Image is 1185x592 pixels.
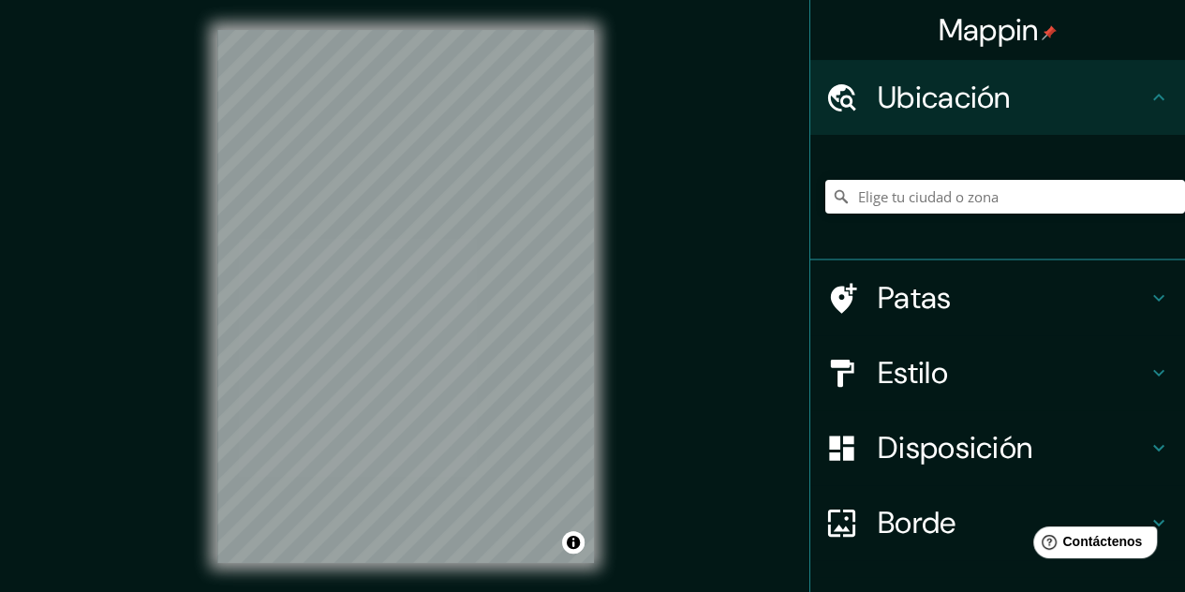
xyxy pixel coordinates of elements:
font: Patas [878,278,952,318]
canvas: Mapa [217,30,594,563]
img: pin-icon.png [1042,25,1057,40]
div: Estilo [810,335,1185,410]
font: Borde [878,503,956,542]
input: Elige tu ciudad o zona [825,180,1185,214]
font: Mappin [939,10,1039,50]
font: Estilo [878,353,948,392]
iframe: Lanzador de widgets de ayuda [1018,519,1164,571]
div: Ubicación [810,60,1185,135]
div: Borde [810,485,1185,560]
div: Patas [810,260,1185,335]
button: Activar o desactivar atribución [562,531,585,554]
div: Disposición [810,410,1185,485]
font: Disposición [878,428,1032,467]
font: Ubicación [878,78,1011,117]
